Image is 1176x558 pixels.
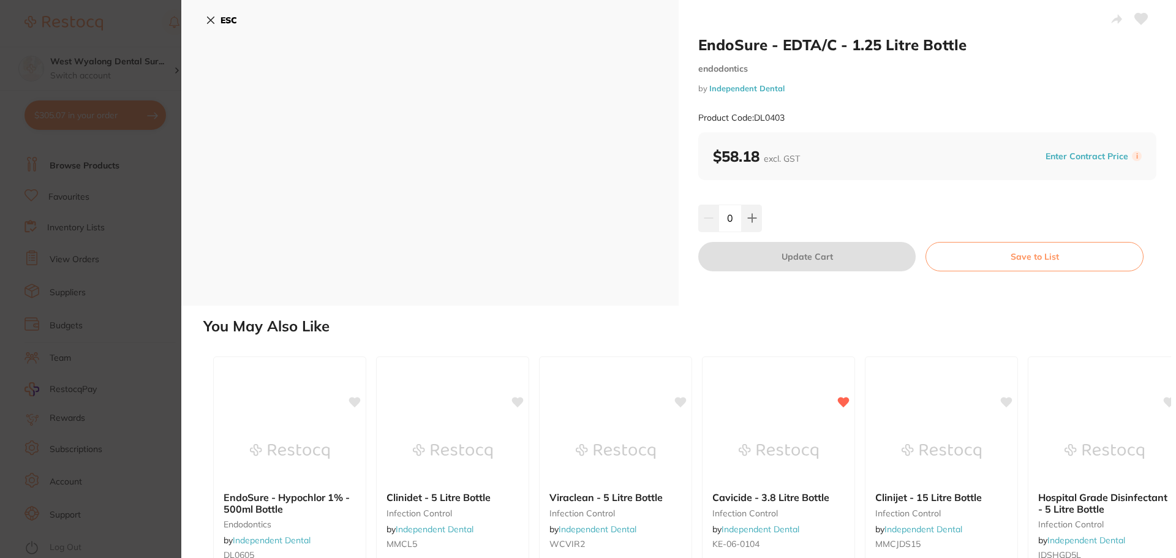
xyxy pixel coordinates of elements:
b: EndoSure - Hypochlor 1% - 500ml Bottle [224,492,356,515]
h2: You May Also Like [203,318,1171,335]
img: Viraclean - 5 Litre Bottle [576,421,655,482]
img: Hospital Grade Disinfectant - 5 Litre Bottle [1065,421,1144,482]
img: Clinidet - 5 Litre Bottle [413,421,492,482]
b: Cavicide - 3.8 Litre Bottle [712,492,845,503]
img: EndoSure - Hypochlor 1% - 500ml Bottle [250,421,330,482]
b: Hospital Grade Disinfectant - 5 Litre Bottle [1038,492,1170,515]
span: by [549,524,636,535]
small: endodontics [224,519,356,529]
small: WCVIR2 [549,539,682,549]
small: infection control [1038,519,1170,529]
small: MMCJDS15 [875,539,1008,549]
h2: EndoSure - EDTA/C - 1.25 Litre Bottle [698,36,1156,54]
b: $58.18 [713,147,800,165]
button: ESC [206,10,237,31]
button: Update Cart [698,242,916,271]
b: Clinidet - 5 Litre Bottle [386,492,519,503]
small: infection control [875,508,1008,518]
span: by [386,524,473,535]
span: by [224,535,311,546]
label: i [1132,151,1142,161]
small: MMCL5 [386,539,519,549]
img: Cavicide - 3.8 Litre Bottle [739,421,818,482]
a: Independent Dental [722,524,799,535]
b: ESC [221,15,237,26]
button: Save to List [925,242,1144,271]
img: Clinijet - 15 Litre Bottle [902,421,981,482]
small: infection control [386,508,519,518]
a: Independent Dental [709,83,785,93]
span: by [875,524,962,535]
a: Independent Dental [396,524,473,535]
b: Viraclean - 5 Litre Bottle [549,492,682,503]
small: KE-06-0104 [712,539,845,549]
a: Independent Dental [884,524,962,535]
span: excl. GST [764,153,800,164]
b: Clinijet - 15 Litre Bottle [875,492,1008,503]
a: Independent Dental [559,524,636,535]
button: Enter Contract Price [1042,151,1132,162]
small: Product Code: DL0403 [698,113,785,123]
small: infection control [549,508,682,518]
small: by [698,84,1156,93]
small: endodontics [698,64,1156,74]
span: by [1038,535,1125,546]
small: infection control [712,508,845,518]
a: Independent Dental [1047,535,1125,546]
a: Independent Dental [233,535,311,546]
span: by [712,524,799,535]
